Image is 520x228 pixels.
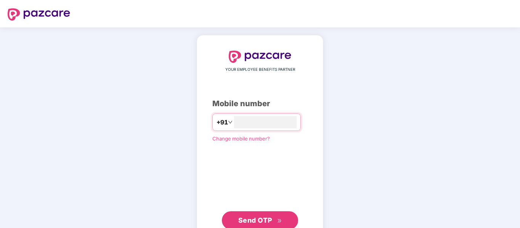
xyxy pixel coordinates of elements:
[212,98,308,110] div: Mobile number
[212,136,270,142] a: Change mobile number?
[238,216,272,224] span: Send OTP
[8,8,70,21] img: logo
[217,118,228,127] span: +91
[225,67,295,73] span: YOUR EMPLOYEE BENEFITS PARTNER
[229,51,291,63] img: logo
[228,120,233,124] span: down
[277,218,282,223] span: double-right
